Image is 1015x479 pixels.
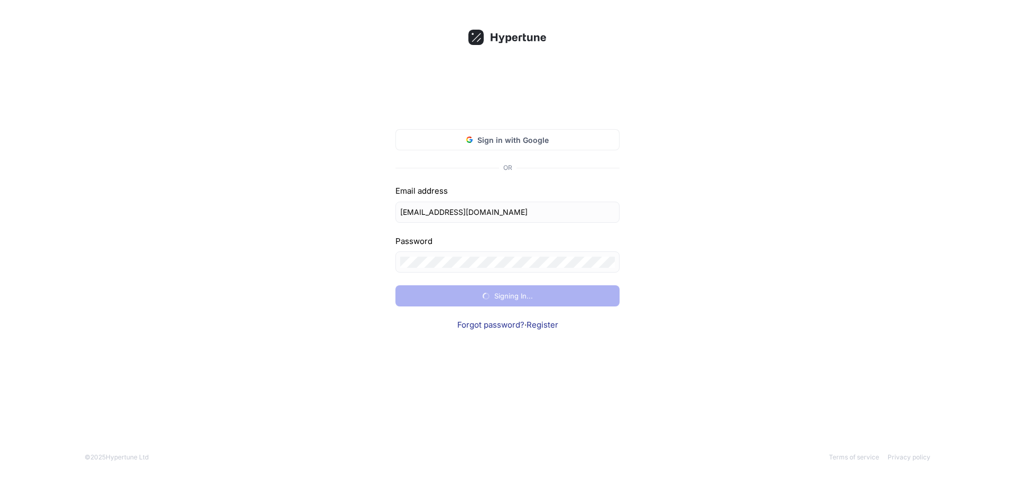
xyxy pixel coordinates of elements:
[527,320,558,330] a: Register
[395,185,620,197] div: Email address
[457,320,524,330] a: Forgot password?
[477,134,549,146] span: Sign in with Google
[503,163,512,173] div: OR
[395,319,620,331] div: ·
[85,453,149,462] div: © 2025 Hypertune Ltd
[395,129,620,150] button: Sign in with Google
[494,293,533,299] span: Signing In...
[395,236,620,248] div: Password
[888,453,930,461] a: Privacy policy
[395,285,620,306] button: Signing In...
[400,206,615,218] input: Email address
[829,453,879,461] a: Terms of service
